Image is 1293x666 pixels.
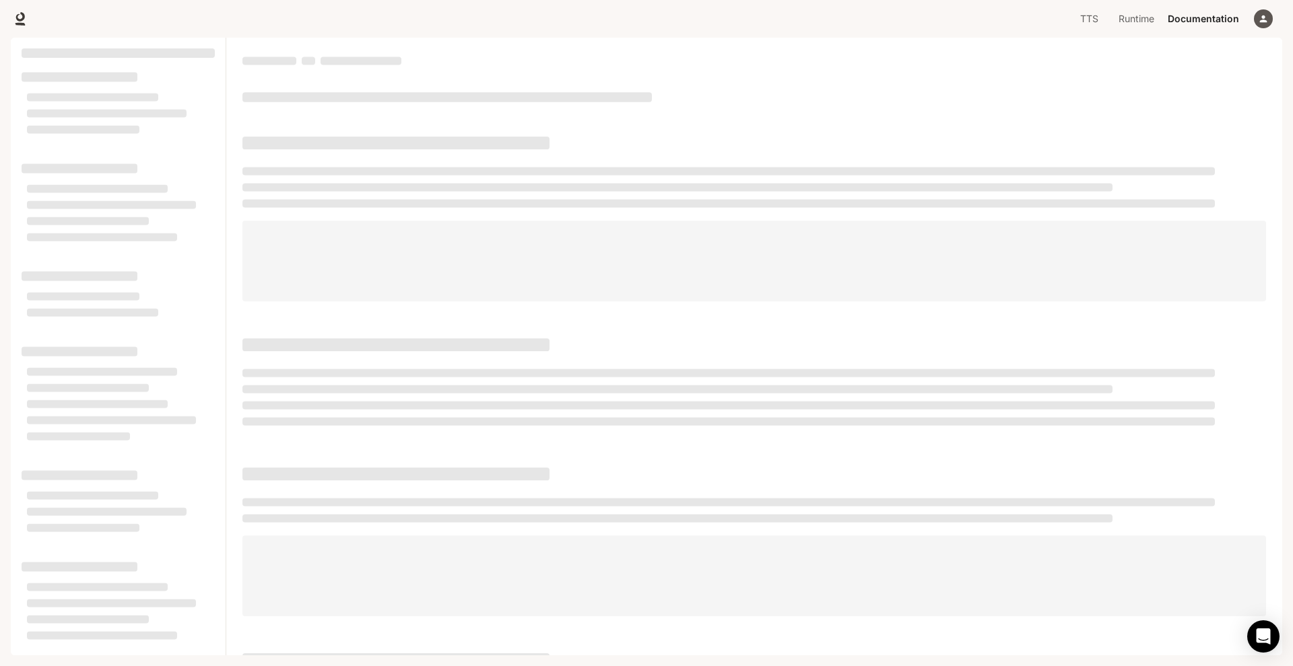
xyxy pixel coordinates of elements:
[1119,11,1154,28] span: Runtime
[1080,11,1098,28] span: TTS
[1067,5,1110,32] a: TTS
[1162,5,1245,32] a: Documentation
[1168,11,1239,28] span: Documentation
[1247,620,1280,653] div: Open Intercom Messenger
[1112,5,1161,32] a: Runtime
